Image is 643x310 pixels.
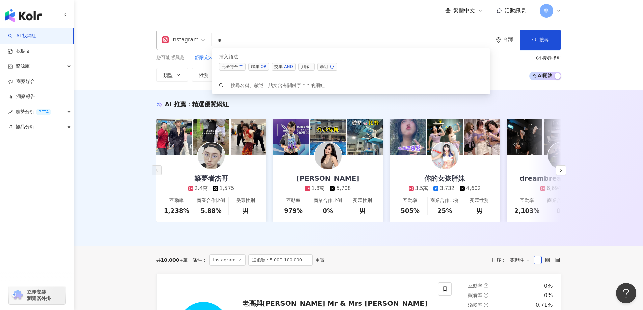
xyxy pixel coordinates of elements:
[193,119,229,155] img: post-image
[510,255,530,265] span: 關聯性
[219,54,483,60] div: 插入語法
[507,119,542,155] img: post-image
[199,73,209,78] span: 性別
[548,142,575,169] img: KOL Avatar
[165,100,229,108] div: AI 推薦 ：
[431,142,458,169] img: KOL Avatar
[248,254,313,266] span: 追蹤數：5,000-100,000
[188,257,207,263] span: 條件 ：
[272,63,295,71] span: 交集
[390,155,500,222] a: 你的女孩胖妹3.5萬3,7324,602互動率505%商業合作比例25%受眾性別男
[284,63,293,70] div: AND
[5,9,42,22] img: logo
[156,257,188,263] div: 共 筆
[298,63,315,71] span: 排除
[542,55,561,61] div: 搜尋指引
[484,303,488,307] span: question-circle
[16,59,30,74] span: 資源庫
[390,119,426,155] img: post-image
[476,206,482,215] div: 男
[403,197,417,204] div: 互動率
[556,206,567,215] div: 0%
[169,197,184,204] div: 互動率
[242,299,428,307] span: 老高與[PERSON_NAME] Mr & Mrs [PERSON_NAME]
[359,206,366,215] div: 男
[437,206,452,215] div: 25%
[9,286,65,304] a: chrome extension立即安裝 瀏覽器外掛
[161,257,183,263] span: 10,000+
[415,185,428,192] div: 3.5萬
[239,63,243,70] div: ""
[427,119,463,155] img: post-image
[317,63,337,71] span: 群組
[544,282,553,290] div: 0%
[536,56,541,60] span: question-circle
[36,109,51,115] div: BETA
[323,206,333,215] div: 0%
[8,78,35,85] a: 商案媒合
[513,174,610,183] div: dreambreakerz_ocean
[156,155,266,222] a: 築夢者杰哥2.4萬1,575互動率1,238%商業合作比例5.88%受眾性別男
[544,119,580,155] img: post-image
[329,63,334,70] div: {}
[188,174,235,183] div: 築夢者杰哥
[273,119,309,155] img: post-image
[284,206,303,215] div: 979%
[520,30,561,50] button: 搜尋
[470,197,489,204] div: 受眾性別
[468,292,482,298] span: 觀看率
[311,63,312,70] div: -
[484,293,488,298] span: question-circle
[430,197,459,204] div: 商業合作比例
[466,185,481,192] div: 4,602
[468,302,482,308] span: 漲粉率
[484,283,488,288] span: question-circle
[353,197,372,204] div: 受眾性別
[536,301,553,309] div: 0.71%
[492,255,534,265] div: 排序：
[314,197,342,204] div: 商業合作比例
[261,63,267,70] div: OR
[248,63,269,71] span: 聯集
[273,155,383,222] a: [PERSON_NAME]1.8萬5,708互動率979%商業合作比例0%受眾性別男
[197,197,225,204] div: 商業合作比例
[507,155,617,222] a: dreambreakerz_ocean6,694792互動率2,103%商業合作比例0%受眾性別男
[163,73,173,78] span: 類型
[164,206,189,215] div: 1,238%
[336,185,351,192] div: 5,708
[505,7,526,14] span: 活動訊息
[195,185,208,192] div: 2.4萬
[440,185,454,192] div: 3,732
[11,290,24,301] img: chrome extension
[219,185,234,192] div: 1,575
[514,206,540,215] div: 2,103%
[312,185,325,192] div: 1.8萬
[503,37,520,43] div: 台灣
[310,119,346,155] img: post-image
[156,119,192,155] img: post-image
[192,101,229,108] span: 精選優質網紅
[468,283,482,288] span: 互動率
[544,292,553,299] div: 0%
[544,7,549,15] span: 非
[156,68,188,82] button: 類型
[464,119,500,155] img: post-image
[496,37,501,43] span: environment
[616,283,636,303] iframe: Help Scout Beacon - Open
[347,119,383,155] img: post-image
[8,48,30,55] a: 找貼文
[418,174,472,183] div: 你的女孩胖妹
[162,34,199,45] div: Instagram
[192,68,224,82] button: 性別
[194,54,222,61] button: 舒酸定X貓福
[16,119,34,135] span: 競品分析
[198,142,225,169] img: KOL Avatar
[315,142,342,169] img: KOL Avatar
[156,54,189,61] span: 您可能感興趣：
[236,197,255,204] div: 受眾性別
[547,185,561,192] div: 6,694
[219,63,246,71] span: 完全符合
[219,83,224,88] span: search
[16,104,51,119] span: 趨勢分析
[231,119,266,155] img: post-image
